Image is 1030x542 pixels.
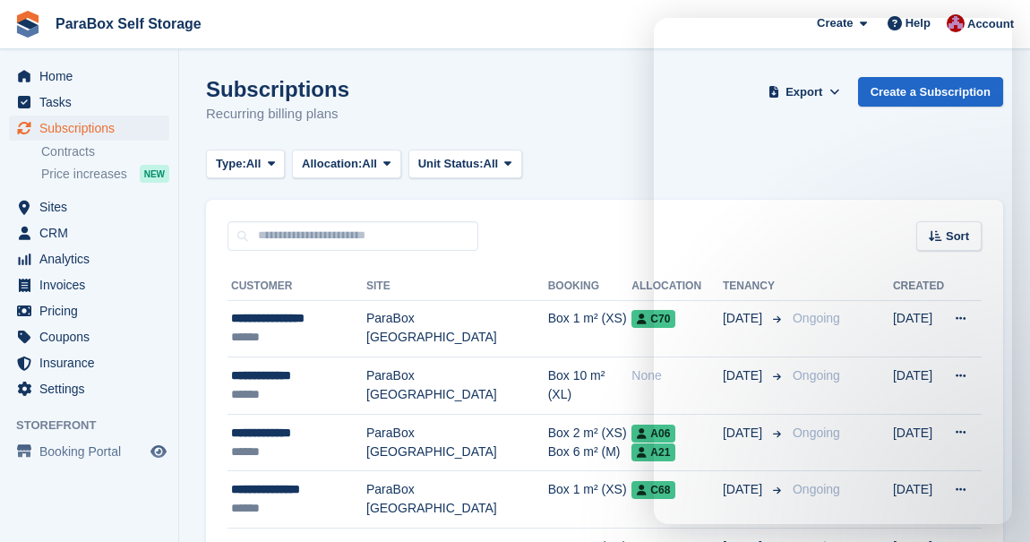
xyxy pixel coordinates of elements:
[548,300,632,357] td: Box 1 m² (XS)
[362,155,377,173] span: All
[9,194,169,219] a: menu
[9,220,169,245] a: menu
[16,417,178,434] span: Storefront
[366,272,548,301] th: Site
[206,77,349,101] h1: Subscriptions
[9,439,169,464] a: menu
[906,14,931,32] span: Help
[39,272,147,297] span: Invoices
[39,64,147,89] span: Home
[366,414,548,471] td: ParaBox [GEOGRAPHIC_DATA]
[48,9,209,39] a: ParaBox Self Storage
[39,439,147,464] span: Booking Portal
[206,150,285,179] button: Type: All
[548,272,632,301] th: Booking
[39,298,147,323] span: Pricing
[366,300,548,357] td: ParaBox [GEOGRAPHIC_DATA]
[631,310,675,328] span: C70
[9,116,169,141] a: menu
[39,116,147,141] span: Subscriptions
[408,150,522,179] button: Unit Status: All
[654,18,1012,524] iframe: Intercom live chat
[631,272,723,301] th: Allocation
[9,298,169,323] a: menu
[41,143,169,160] a: Contracts
[39,194,147,219] span: Sites
[631,481,675,499] span: C68
[548,471,632,529] td: Box 1 m² (XS)
[39,376,147,401] span: Settings
[631,443,675,461] span: A21
[9,324,169,349] a: menu
[216,155,246,173] span: Type:
[947,14,965,32] img: Yan Grandjean
[246,155,262,173] span: All
[140,165,169,183] div: NEW
[39,220,147,245] span: CRM
[292,150,401,179] button: Allocation: All
[484,155,499,173] span: All
[227,272,366,301] th: Customer
[366,471,548,529] td: ParaBox [GEOGRAPHIC_DATA]
[14,11,41,38] img: stora-icon-8386f47178a22dfd0bd8f6a31ec36ba5ce8667c1dd55bd0f319d3a0aa187defe.svg
[631,366,723,385] div: None
[148,441,169,462] a: Preview store
[817,14,853,32] span: Create
[39,246,147,271] span: Analytics
[9,376,169,401] a: menu
[9,64,169,89] a: menu
[39,324,147,349] span: Coupons
[302,155,362,173] span: Allocation:
[9,90,169,115] a: menu
[418,155,484,173] span: Unit Status:
[9,246,169,271] a: menu
[9,350,169,375] a: menu
[41,166,127,183] span: Price increases
[206,104,349,125] p: Recurring billing plans
[967,15,1014,33] span: Account
[548,357,632,415] td: Box 10 m² (XL)
[39,350,147,375] span: Insurance
[548,414,632,471] td: Box 2 m² (XS) Box 6 m² (M)
[366,357,548,415] td: ParaBox [GEOGRAPHIC_DATA]
[39,90,147,115] span: Tasks
[41,164,169,184] a: Price increases NEW
[631,425,675,443] span: A06
[9,272,169,297] a: menu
